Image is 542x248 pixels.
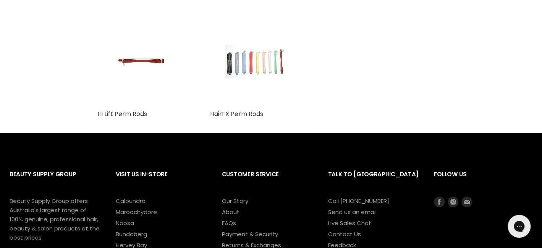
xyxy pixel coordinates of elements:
[328,230,361,238] a: Contact Us
[222,219,236,227] a: FAQs
[222,208,239,216] a: About
[328,208,376,216] a: Send us an email
[97,110,147,118] a: Hi Lift Perm Rods
[504,212,534,240] iframe: Gorgias live chat messenger
[328,219,371,227] a: Live Sales Chat
[222,230,278,238] a: Payment & Security
[434,165,532,196] h2: Follow us
[116,197,146,205] a: Caloundra
[210,16,300,106] a: HairFX Perm Rods
[112,16,172,106] img: Hi Lift Perm Rods
[328,165,419,196] h2: Talk to [GEOGRAPHIC_DATA]
[222,197,248,205] a: Our Story
[116,165,207,196] h2: Visit Us In-Store
[328,197,389,205] a: Call [PHONE_NUMBER]
[116,219,134,227] a: Noosa
[116,208,157,216] a: Maroochydore
[116,230,147,238] a: Bundaberg
[210,110,263,118] a: HairFX Perm Rods
[10,196,100,242] p: Beauty Supply Group offers Australia's largest range of 100% genuine, professional hair, beauty &...
[222,165,313,196] h2: Customer Service
[10,165,100,196] h2: Beauty Supply Group
[225,16,285,106] img: HairFX Perm Rods
[97,16,187,106] a: Hi Lift Perm Rods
